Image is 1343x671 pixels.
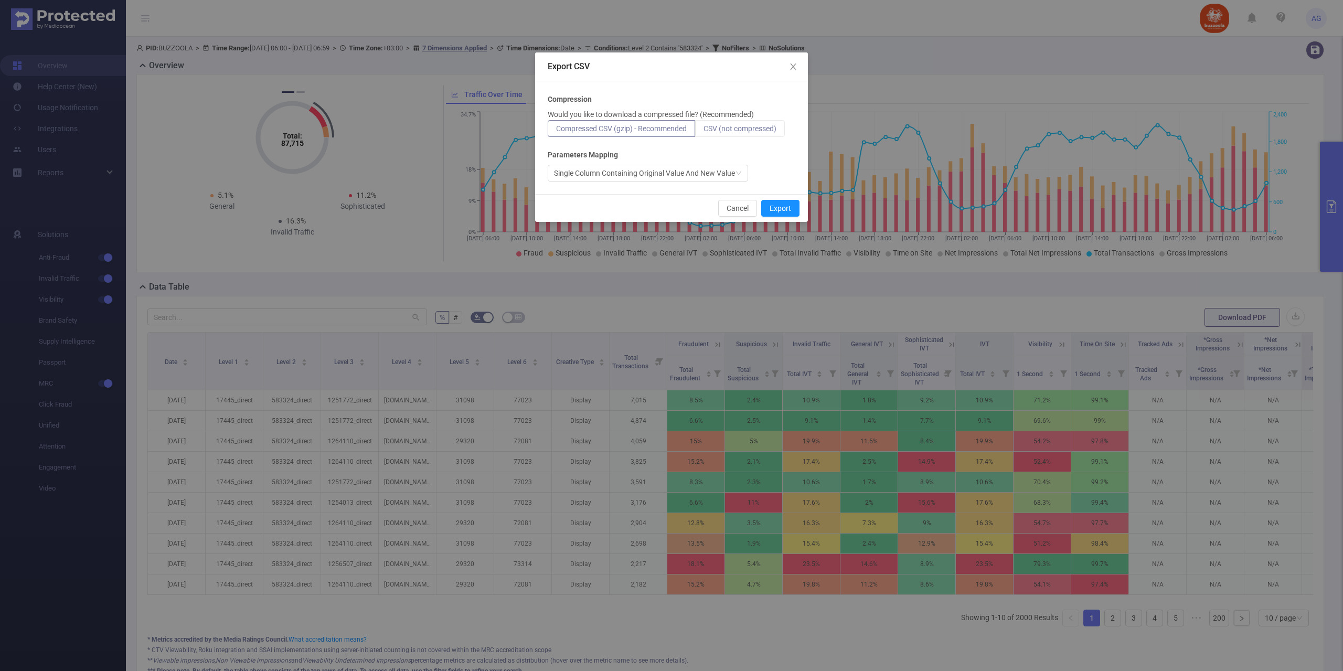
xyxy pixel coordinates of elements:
[704,124,776,133] span: CSV (not compressed)
[556,124,687,133] span: Compressed CSV (gzip) - Recommended
[779,52,808,82] button: Close
[789,62,797,71] i: icon: close
[548,94,592,105] b: Compression
[548,150,618,161] b: Parameters Mapping
[761,200,800,217] button: Export
[554,165,735,181] div: Single Column Containing Original Value And New Value
[548,109,754,120] p: Would you like to download a compressed file? (Recommended)
[736,170,742,177] i: icon: down
[718,200,757,217] button: Cancel
[548,61,795,72] div: Export CSV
